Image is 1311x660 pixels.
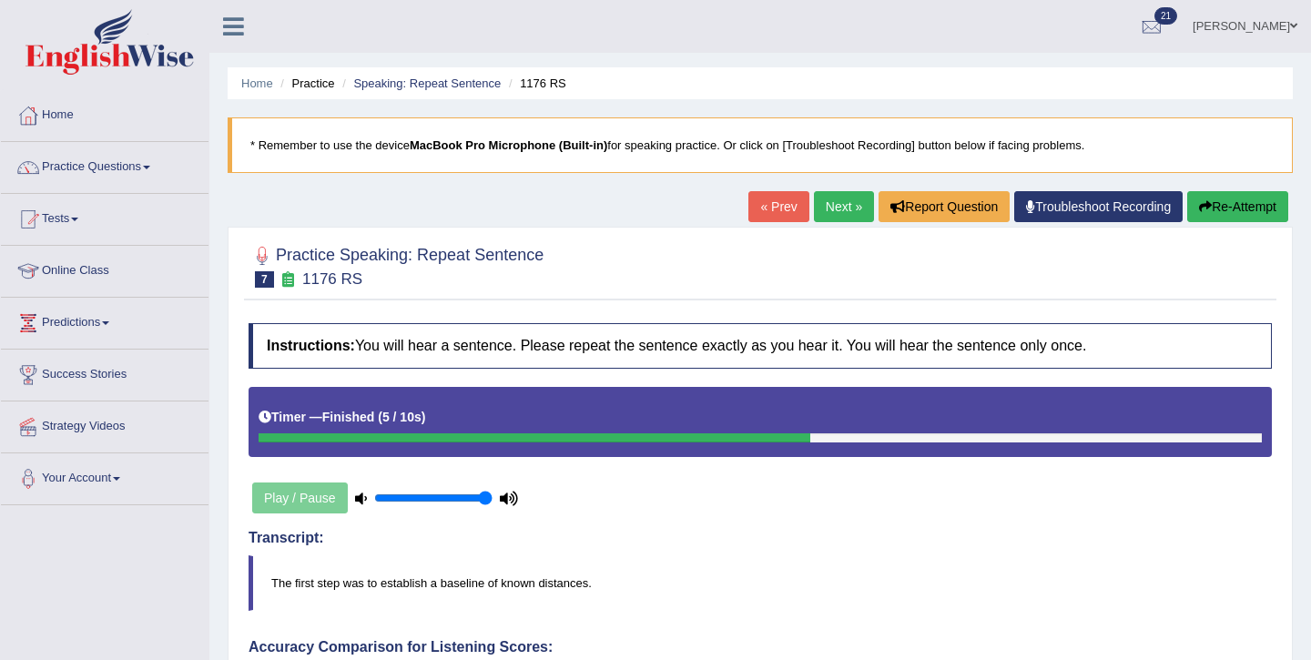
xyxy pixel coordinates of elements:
a: Strategy Videos [1,401,208,447]
a: Predictions [1,298,208,343]
blockquote: * Remember to use the device for speaking practice. Or click on [Troubleshoot Recording] button b... [228,117,1293,173]
a: « Prev [748,191,808,222]
span: 7 [255,271,274,288]
h2: Practice Speaking: Repeat Sentence [249,242,544,288]
a: Success Stories [1,350,208,395]
b: ( [378,410,382,424]
li: Practice [276,75,334,92]
b: Finished [322,410,375,424]
b: 5 / 10s [382,410,422,424]
a: Troubleshoot Recording [1014,191,1183,222]
span: 21 [1154,7,1177,25]
a: Speaking: Repeat Sentence [353,76,501,90]
small: Exam occurring question [279,271,298,289]
li: 1176 RS [504,75,566,92]
a: Practice Questions [1,142,208,188]
button: Report Question [879,191,1010,222]
a: Online Class [1,246,208,291]
blockquote: The first step was to establish a baseline of known distances. [249,555,1272,611]
b: ) [422,410,426,424]
h4: You will hear a sentence. Please repeat the sentence exactly as you hear it. You will hear the se... [249,323,1272,369]
a: Home [1,90,208,136]
b: MacBook Pro Microphone (Built-in) [410,138,607,152]
h4: Transcript: [249,530,1272,546]
h5: Timer — [259,411,425,424]
a: Tests [1,194,208,239]
a: Your Account [1,453,208,499]
a: Next » [814,191,874,222]
b: Instructions: [267,338,355,353]
a: Home [241,76,273,90]
small: 1176 RS [302,270,362,288]
h4: Accuracy Comparison for Listening Scores: [249,639,1272,655]
button: Re-Attempt [1187,191,1288,222]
